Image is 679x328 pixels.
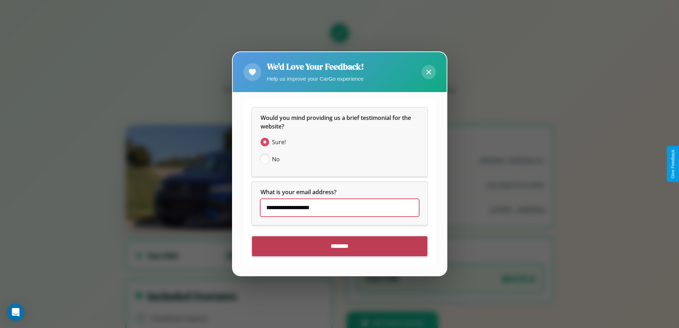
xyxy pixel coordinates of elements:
span: Would you mind providing us a brief testimonial for the website? [261,114,412,131]
span: What is your email address? [261,188,336,196]
h2: We'd Love Your Feedback! [267,61,364,72]
span: No [272,155,280,164]
div: Give Feedback [670,150,675,178]
span: Sure! [272,138,286,147]
p: Help us improve your CarGo experience [267,74,364,84]
div: Open Intercom Messenger [7,304,24,321]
